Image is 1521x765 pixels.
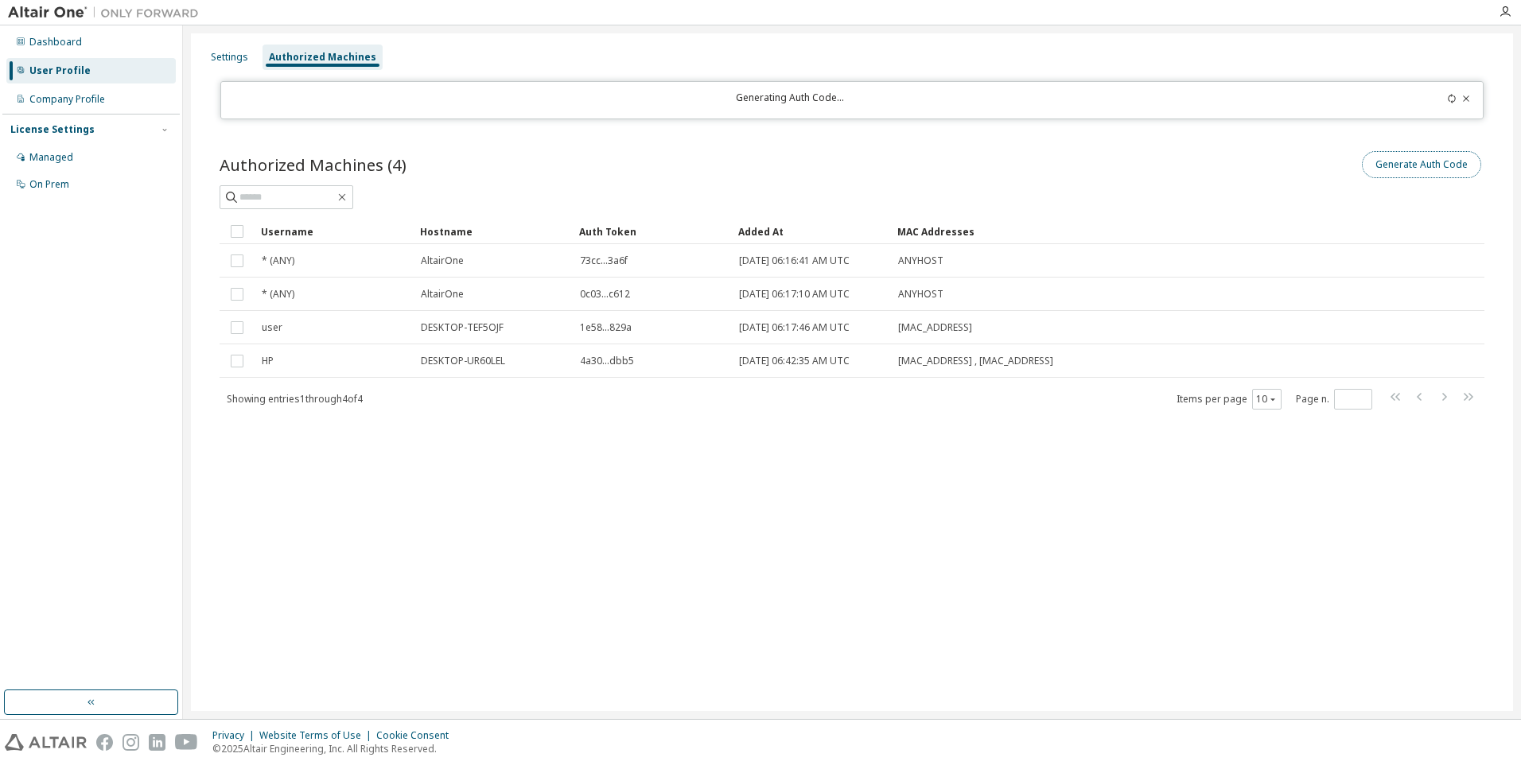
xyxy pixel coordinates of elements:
div: Auth Token [579,219,725,244]
span: Page n. [1296,389,1372,410]
span: user [262,321,282,334]
img: Altair One [8,5,207,21]
span: * (ANY) [262,254,294,267]
span: [MAC_ADDRESS] , [MAC_ADDRESS] [898,355,1053,367]
span: Items per page [1177,389,1282,410]
div: MAC Addresses [897,219,1317,244]
span: [MAC_ADDRESS] [898,321,972,334]
div: Cookie Consent [376,729,458,742]
span: ANYHOST [898,254,943,267]
div: Dashboard [29,36,82,49]
div: Privacy [212,729,259,742]
div: User Profile [29,64,91,77]
div: Generating Auth Code... [231,91,1350,109]
span: 73cc...3a6f [580,254,628,267]
div: Settings [211,51,248,64]
p: © 2025 Altair Engineering, Inc. All Rights Reserved. [212,742,458,755]
span: DESKTOP-UR60LEL [421,355,505,367]
img: linkedin.svg [149,734,165,751]
img: facebook.svg [96,734,113,751]
div: Managed [29,151,73,164]
div: On Prem [29,178,69,191]
div: Website Terms of Use [259,729,376,742]
div: Authorized Machines [269,51,376,64]
span: ANYHOST [898,288,943,301]
span: 0c03...c612 [580,288,630,301]
span: AltairOne [421,254,464,267]
span: [DATE] 06:16:41 AM UTC [739,254,850,267]
span: [DATE] 06:42:35 AM UTC [739,355,850,367]
span: [DATE] 06:17:46 AM UTC [739,321,850,334]
span: 4a30...dbb5 [580,355,634,367]
img: youtube.svg [175,734,198,751]
div: Hostname [420,219,566,244]
span: 1e58...829a [580,321,632,334]
div: Company Profile [29,93,105,106]
img: instagram.svg [123,734,139,751]
div: License Settings [10,123,95,136]
span: HP [262,355,274,367]
div: Added At [738,219,885,244]
span: Showing entries 1 through 4 of 4 [227,392,363,406]
span: AltairOne [421,288,464,301]
img: altair_logo.svg [5,734,87,751]
span: [DATE] 06:17:10 AM UTC [739,288,850,301]
span: DESKTOP-TEF5OJF [421,321,504,334]
button: Generate Auth Code [1362,151,1481,178]
button: 10 [1256,393,1278,406]
span: Authorized Machines (4) [220,153,407,176]
div: Username [261,219,407,244]
span: * (ANY) [262,288,294,301]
